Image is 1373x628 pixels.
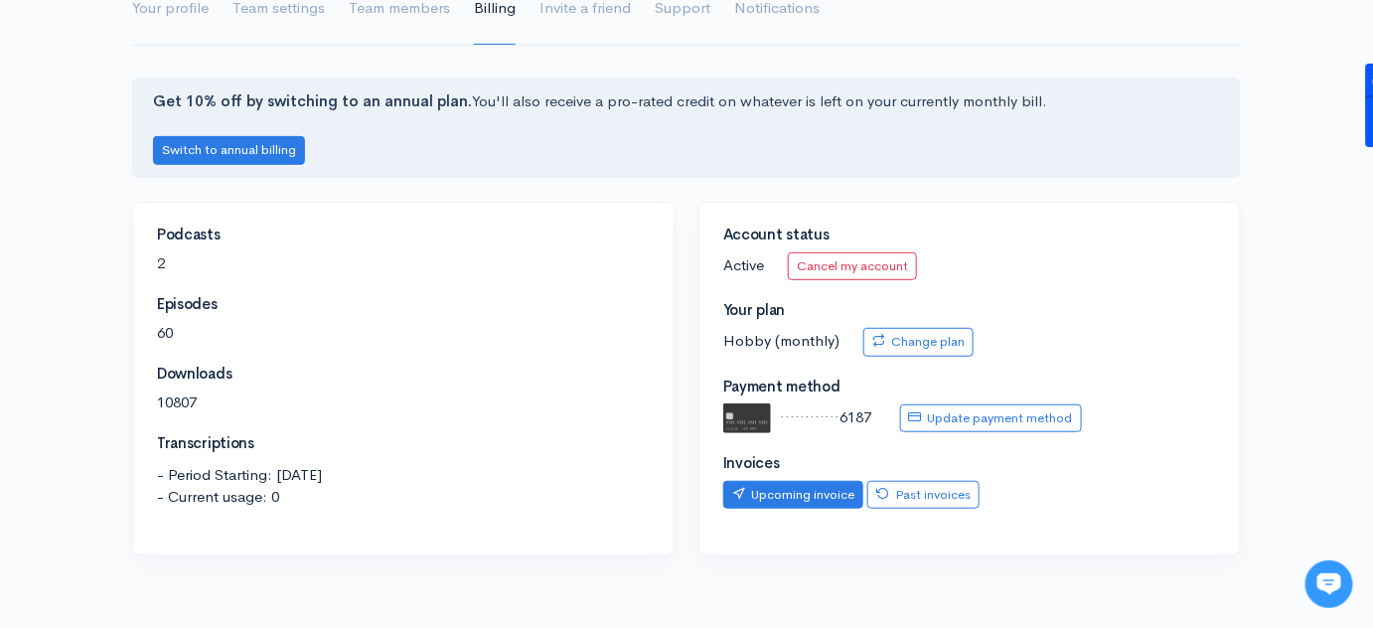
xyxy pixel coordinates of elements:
a: Cancel my account [788,252,917,281]
p: 2 [157,252,650,275]
a: Switch to annual billing [153,139,305,158]
h4: Downloads [157,366,650,383]
img: default.svg [723,403,771,433]
p: 10807 [157,392,650,414]
a: Change plan [863,328,974,357]
span: New conversation [128,275,238,291]
button: Switch to annual billing [153,136,305,165]
div: You'll also receive a pro-rated credit on whatever is left on your currently monthly bill. [132,78,1241,178]
span: - Current usage: 0 [157,486,650,509]
a: Past invoices [867,481,980,510]
p: Hobby (monthly) [723,328,1216,357]
input: Search articles [58,374,355,413]
button: New conversation [31,263,367,303]
h4: Your plan [723,302,1216,319]
h4: Episodes [157,296,650,313]
h1: Hi 👋 [30,96,368,128]
a: Update payment method [900,404,1082,433]
span: ············6187 [781,407,872,426]
a: Upcoming invoice [723,481,863,510]
strong: Get 10% off by switching to an annual plan. [153,91,472,110]
h4: Podcasts [157,227,650,243]
iframe: gist-messenger-bubble-iframe [1305,560,1353,608]
h4: Payment method [723,379,1216,395]
h4: Transcriptions [157,435,650,452]
p: Find an answer quickly [27,341,371,365]
p: 60 [157,322,650,345]
h4: Account status [723,227,1216,243]
h4: Invoices [723,455,1216,472]
span: - Period Starting: [DATE] [157,464,650,487]
h2: Just let us know if you need anything and we'll be happy to help! 🙂 [30,132,368,228]
p: Active [723,252,1216,281]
